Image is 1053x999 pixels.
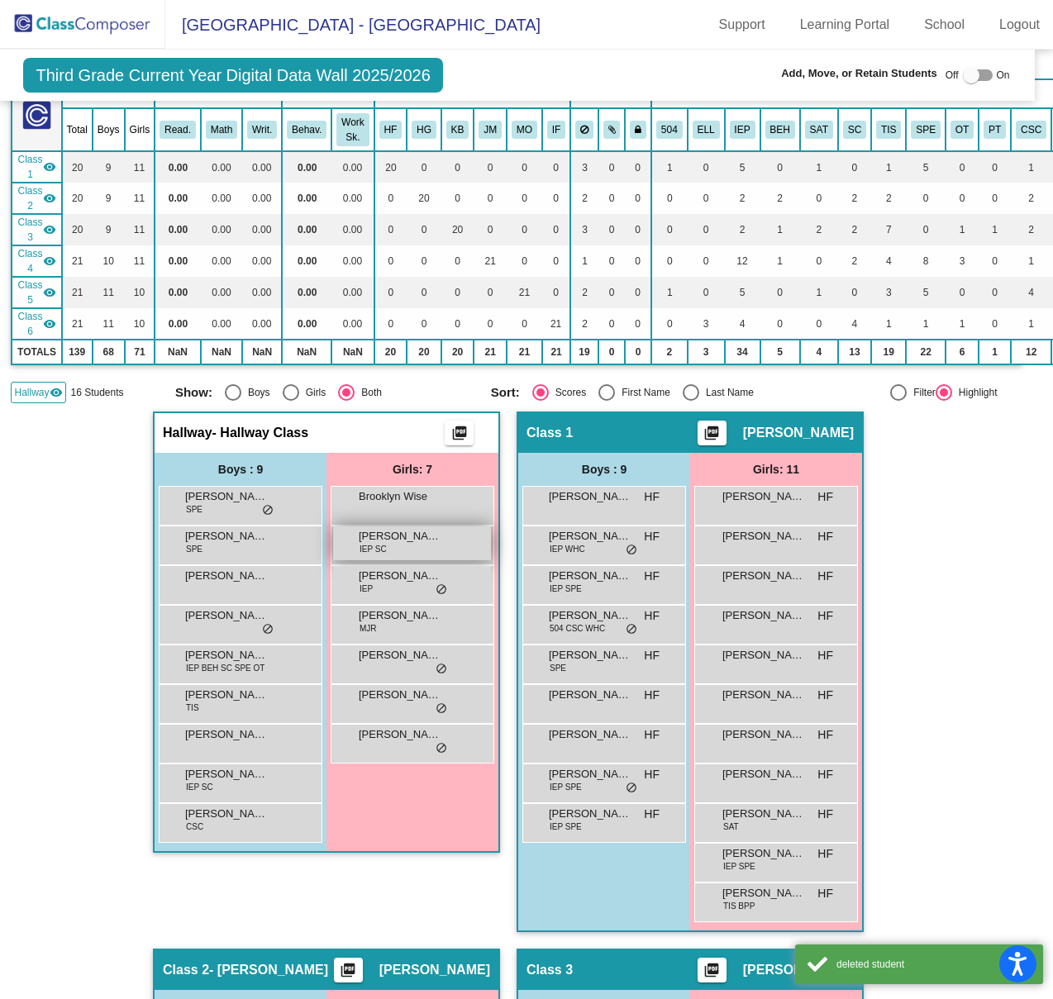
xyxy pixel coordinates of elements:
td: 0.00 [155,245,201,277]
button: SPE [911,121,941,139]
td: 0 [407,308,441,340]
td: 0 [760,277,800,308]
th: Boys [93,108,125,151]
button: SC [843,121,866,139]
td: 2 [1011,183,1051,214]
td: 0 [598,340,626,364]
span: [GEOGRAPHIC_DATA] - [GEOGRAPHIC_DATA] [165,12,541,38]
td: 9 [93,183,125,214]
td: 0 [542,277,570,308]
td: 0 [374,183,407,214]
td: 0.00 [331,308,374,340]
td: Haley Goodlin - Haley Goodlin [12,183,61,214]
td: 0 [688,151,725,183]
td: 0.00 [282,151,331,183]
div: Scores [549,385,586,400]
th: Isabella Forget [542,108,570,151]
td: 2 [1011,214,1051,245]
th: Girls [125,108,155,151]
td: 4 [725,308,760,340]
td: 0.00 [155,308,201,340]
td: 4 [1011,277,1051,308]
span: Add, Move, or Retain Students [781,65,937,82]
td: 0 [946,277,979,308]
td: 4 [838,308,871,340]
td: 0 [542,214,570,245]
td: 2 [725,214,760,245]
td: 5 [725,277,760,308]
td: 20 [374,340,407,364]
th: Kayla Bruce [441,108,474,151]
td: 0.00 [331,151,374,183]
td: 0.00 [331,183,374,214]
td: 0 [688,277,725,308]
td: 0 [542,151,570,183]
td: 3 [871,277,906,308]
td: 1 [800,151,838,183]
a: Learning Portal [787,12,903,38]
span: Class 3 [17,215,42,245]
td: 0.00 [282,277,331,308]
td: 0 [625,214,651,245]
td: 0 [542,245,570,277]
td: 0 [838,277,871,308]
td: 2 [651,340,688,364]
td: 11 [125,183,155,214]
mat-icon: visibility [43,255,56,268]
td: 0 [946,183,979,214]
td: 0.00 [201,151,242,183]
td: 20 [407,183,441,214]
td: 0 [374,277,407,308]
div: Boys [241,385,270,400]
td: 0.00 [201,183,242,214]
td: 0.00 [242,183,282,214]
td: 0 [906,183,946,214]
span: Show: [175,385,212,400]
div: Last Name [699,385,754,400]
td: 1 [760,245,800,277]
td: 0 [374,308,407,340]
td: 0 [374,214,407,245]
td: 0 [507,308,542,340]
span: Class 1 [17,152,42,182]
td: 3 [688,308,725,340]
td: 10 [125,277,155,308]
td: 1 [906,308,946,340]
span: Off [946,68,959,83]
td: NaN [201,340,242,364]
td: 0 [979,308,1011,340]
td: 2 [838,183,871,214]
button: IF [547,121,565,139]
td: 0.00 [155,183,201,214]
button: Print Students Details [334,958,363,982]
button: Writ. [247,121,277,139]
td: 13 [838,340,871,364]
td: 0 [906,214,946,245]
td: 20 [407,340,441,364]
td: 2 [570,308,598,340]
td: 3 [570,214,598,245]
td: NaN [155,340,201,364]
td: 12 [1011,340,1051,364]
td: 0 [979,183,1011,214]
button: Work Sk. [336,113,369,146]
td: 3 [688,340,725,364]
td: 0.00 [282,183,331,214]
td: 0 [507,214,542,245]
div: Girls [299,385,326,400]
td: NaN [282,340,331,364]
button: JM [479,121,502,139]
td: 0 [407,151,441,183]
td: 0 [946,151,979,183]
span: 16 Students [71,385,124,400]
td: 21 [62,277,93,308]
td: 0 [474,183,507,214]
th: Counseling w/ Ms. Stacy [1011,108,1051,151]
td: NaN [331,340,374,364]
td: 0.00 [155,214,201,245]
td: 21 [474,245,507,277]
td: 2 [800,214,838,245]
button: KB [446,121,469,139]
mat-icon: visibility [43,192,56,205]
td: 0 [979,277,1011,308]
